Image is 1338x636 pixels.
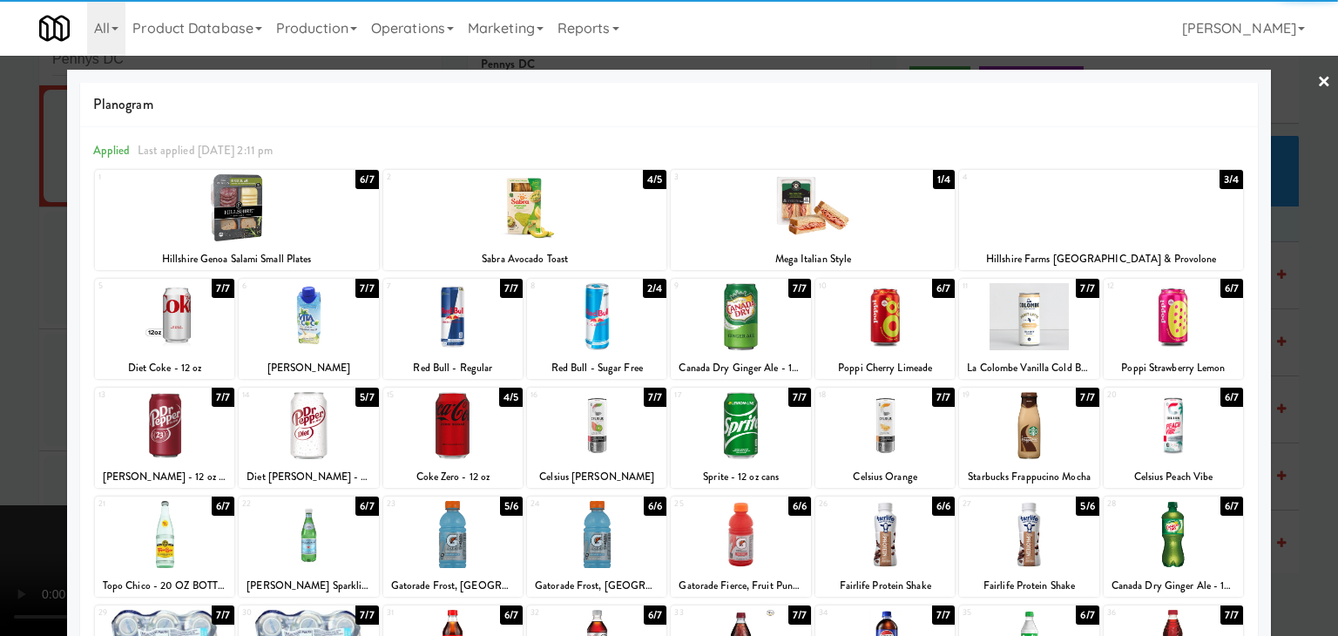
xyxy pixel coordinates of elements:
div: Poppi Strawberry Lemon [1104,357,1243,379]
div: 7/7 [932,388,955,407]
div: Canada Dry Ginger Ale - 12 oz [671,357,810,379]
div: Fairlife Protein Shake [959,575,1098,597]
div: 10 [819,279,885,294]
div: Topo Chico - 20 OZ BOTTLE [98,575,232,597]
div: 6/7 [1076,606,1098,625]
div: 26 [819,497,885,511]
div: 31 [387,606,453,620]
div: 7/7 [355,279,378,298]
span: Applied [93,142,131,159]
div: 12 [1107,279,1173,294]
div: 6/6 [932,497,955,516]
div: Canada Dry Ginger Ale - 16.9 oz Bottle [1106,575,1240,597]
div: 246/6Gatorade Frost, [GEOGRAPHIC_DATA] [527,497,666,597]
div: Diet [PERSON_NAME] - 12 oz Cans [241,466,375,488]
div: 29 [98,606,165,620]
div: 25 [674,497,740,511]
div: 6/7 [932,279,955,298]
div: Poppi Cherry Limeade [815,357,955,379]
div: Sabra Avocado Toast [383,248,667,270]
div: 5/6 [1076,497,1098,516]
div: Celsius Peach Vibe [1104,466,1243,488]
div: 18 [819,388,885,403]
div: Hillshire Genoa Salami Small Plates [98,248,376,270]
div: 24/5Sabra Avocado Toast [383,170,667,270]
div: Gatorade Fierce, Fruit Punch - 20 oz [671,575,810,597]
div: [PERSON_NAME] [241,357,375,379]
div: 7 [387,279,453,294]
div: Fairlife Protein Shake [818,575,952,597]
div: [PERSON_NAME] Sparkling [241,575,375,597]
div: 177/7Sprite - 12 oz cans [671,388,810,488]
div: 7/7 [212,279,234,298]
a: × [1317,56,1331,110]
div: 4/5 [643,170,666,189]
div: Gatorade Frost, [GEOGRAPHIC_DATA] [386,575,520,597]
div: 216/7Topo Chico - 20 OZ BOTTLE [95,497,234,597]
div: 145/7Diet [PERSON_NAME] - 12 oz Cans [239,388,378,488]
div: 256/6Gatorade Fierce, Fruit Punch - 20 oz [671,497,810,597]
div: 6/6 [788,497,811,516]
span: Last applied [DATE] 2:11 pm [138,142,274,159]
div: 117/7La Colombe Vanilla Cold Brew Coffee [959,279,1098,379]
div: 6/7 [1220,279,1243,298]
div: 197/7Starbucks Frappucino Mocha [959,388,1098,488]
div: 34 [819,606,885,620]
div: 7/7 [1076,279,1098,298]
div: 6/7 [1220,388,1243,407]
div: 7/7 [1220,606,1243,625]
div: Fairlife Protein Shake [815,575,955,597]
div: 13 [98,388,165,403]
div: 9 [674,279,740,294]
div: Celsius Orange [818,466,952,488]
div: [PERSON_NAME] Sparkling [239,575,378,597]
div: 5/7 [355,388,378,407]
div: 31/4Mega Italian Style [671,170,955,270]
div: 32 [530,606,597,620]
div: Diet [PERSON_NAME] - 12 oz Cans [239,466,378,488]
div: Gatorade Frost, [GEOGRAPHIC_DATA] [383,575,523,597]
div: 6/7 [500,606,523,625]
div: 187/7Celsius Orange [815,388,955,488]
div: 16/7Hillshire Genoa Salami Small Plates [95,170,379,270]
div: Coke Zero - 12 oz [386,466,520,488]
div: 23 [387,497,453,511]
div: 275/6Fairlife Protein Shake [959,497,1098,597]
div: Red Bull - Regular [383,357,523,379]
div: La Colombe Vanilla Cold Brew Coffee [962,357,1096,379]
div: Celsius Peach Vibe [1106,466,1240,488]
div: 226/7[PERSON_NAME] Sparkling [239,497,378,597]
div: 19 [963,388,1029,403]
div: 27 [963,497,1029,511]
div: 7/7 [788,388,811,407]
div: 28 [1107,497,1173,511]
div: 43/4Hillshire Farms [GEOGRAPHIC_DATA] & Provolone [959,170,1243,270]
div: 106/7Poppi Cherry Limeade [815,279,955,379]
div: 206/7Celsius Peach Vibe [1104,388,1243,488]
div: 15 [387,388,453,403]
div: 8 [530,279,597,294]
div: 16 [530,388,597,403]
div: Hillshire Farms [GEOGRAPHIC_DATA] & Provolone [959,248,1243,270]
div: 6/7 [212,497,234,516]
div: Canada Dry Ginger Ale - 12 oz [673,357,808,379]
div: 167/7Celsius [PERSON_NAME] [527,388,666,488]
div: 7/7 [788,279,811,298]
div: 7/7 [500,279,523,298]
div: 21 [98,497,165,511]
div: 24 [530,497,597,511]
div: 17 [674,388,740,403]
div: Red Bull - Sugar Free [530,357,664,379]
div: 30 [242,606,308,620]
div: 7/7 [355,606,378,625]
div: 7/7 [788,606,811,625]
div: La Colombe Vanilla Cold Brew Coffee [959,357,1098,379]
div: Celsius Orange [815,466,955,488]
div: Red Bull - Sugar Free [527,357,666,379]
div: 6/7 [355,497,378,516]
div: 7/7 [644,388,666,407]
div: Gatorade Frost, [GEOGRAPHIC_DATA] [527,575,666,597]
div: Sprite - 12 oz cans [673,466,808,488]
div: 2 [387,170,525,185]
div: 14 [242,388,308,403]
